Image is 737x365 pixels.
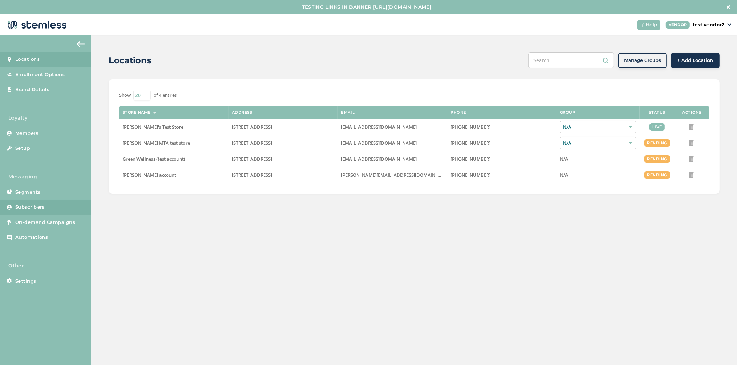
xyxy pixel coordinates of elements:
[671,53,720,68] button: + Add Location
[109,54,151,67] h2: Locations
[15,71,65,78] span: Enrollment Options
[7,3,727,11] label: TESTING LINKS IN BANNER [URL][DOMAIN_NAME]
[649,123,665,131] div: live
[528,52,614,68] input: Search
[123,172,176,178] span: [PERSON_NAME] account
[644,155,670,163] div: pending
[450,124,553,130] label: (503) 804-9208
[646,21,657,29] span: Help
[450,172,553,178] label: (516) 515-6156
[560,110,575,115] label: Group
[232,124,334,130] label: 123 East Main Street
[123,110,151,115] label: Store name
[640,23,644,27] img: icon-help-white-03924b79.svg
[450,110,466,115] label: Phone
[693,21,724,29] p: test vendor2
[666,21,690,29] div: VENDOR
[341,156,444,162] label: BrianAShen@gmail.com
[560,156,636,162] label: N/A
[450,124,490,130] span: [PHONE_NUMBER]
[15,278,36,285] span: Settings
[123,140,225,146] label: Brians MTA test store
[15,56,40,63] span: Locations
[674,106,709,119] th: Actions
[727,23,731,26] img: icon_down-arrow-small-66adaf34.svg
[341,140,417,146] span: [EMAIL_ADDRESS][DOMAIN_NAME]
[123,140,190,146] span: [PERSON_NAME] MTA test store
[15,189,41,196] span: Segments
[123,156,185,162] span: Green Wellness (test account)
[153,112,156,114] img: icon-sort-1e1d7615.svg
[232,110,252,115] label: Address
[727,5,730,9] img: icon-close-white-1ed751a3.svg
[341,124,417,130] span: [EMAIL_ADDRESS][DOMAIN_NAME]
[123,124,183,130] span: [PERSON_NAME]'s Test Store
[341,172,452,178] span: [PERSON_NAME][EMAIL_ADDRESS][DOMAIN_NAME]
[341,140,444,146] label: danuka@stemless.co
[232,156,334,162] label: 17252 Northwest Oakley Court
[450,156,490,162] span: [PHONE_NUMBER]
[341,156,417,162] span: [EMAIL_ADDRESS][DOMAIN_NAME]
[232,124,272,130] span: [STREET_ADDRESS]
[123,124,225,130] label: Brian's Test Store
[232,172,272,178] span: [STREET_ADDRESS]
[232,140,334,146] label: 1329 Wiley Oak Drive
[341,110,355,115] label: Email
[232,172,334,178] label: 1245 Wilshire Boulevard
[15,204,45,211] span: Subscribers
[560,172,636,178] label: N/A
[450,140,490,146] span: [PHONE_NUMBER]
[77,41,85,47] img: icon-arrow-back-accent-c549486e.svg
[341,172,444,178] label: brian@stemless.co
[560,137,636,149] div: N/A
[123,172,225,178] label: Brian Vend account
[232,156,272,162] span: [STREET_ADDRESS]
[450,140,553,146] label: (503) 804-9208
[702,332,737,365] iframe: Chat Widget
[232,140,272,146] span: [STREET_ADDRESS]
[123,156,225,162] label: Green Wellness (test account)
[15,234,48,241] span: Automations
[450,172,490,178] span: [PHONE_NUMBER]
[644,171,670,179] div: pending
[644,139,670,147] div: pending
[15,145,30,152] span: Setup
[649,110,665,115] label: Status
[560,121,636,133] div: N/A
[15,219,75,226] span: On-demand Campaigns
[624,57,661,64] span: Manage Groups
[618,53,667,68] button: Manage Groups
[15,130,39,137] span: Members
[15,86,50,93] span: Brand Details
[678,57,713,64] span: + Add Location
[119,92,131,99] label: Show
[341,124,444,130] label: brianashen@gmail.com
[154,92,177,99] label: of 4 entries
[6,18,67,32] img: logo-dark-0685b13c.svg
[450,156,553,162] label: (503) 804-9208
